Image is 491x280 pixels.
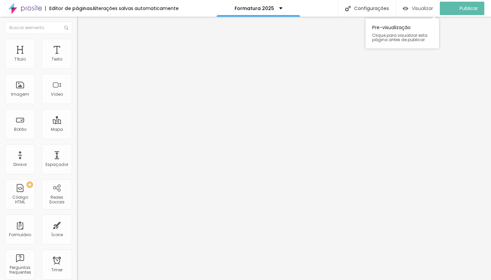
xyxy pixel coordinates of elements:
[52,57,62,62] div: Texto
[440,2,484,15] button: Publicar
[9,232,31,237] div: Formulário
[14,57,26,62] div: Título
[11,92,29,97] div: Imagem
[5,22,72,34] input: Buscar elemento
[460,6,478,11] span: Publicar
[44,195,70,205] div: Redes Sociais
[396,2,440,15] button: Visualizar
[412,6,433,11] span: Visualizar
[365,18,439,49] div: Pre-visualização
[64,26,68,30] img: Icone
[7,195,33,205] div: Código HTML
[403,6,408,11] img: view-1.svg
[51,268,63,272] div: Timer
[92,6,179,11] div: Alterações salvas automaticamente
[13,162,27,167] div: Divisor
[14,127,26,132] div: Botão
[51,232,63,237] div: Ícone
[51,92,63,97] div: Vídeo
[46,162,68,167] div: Espaçador
[345,6,351,11] img: Icone
[235,6,274,11] p: Formatura 2025
[372,33,432,42] span: Clique para visualizar esta página antes de publicar.
[51,127,63,132] div: Mapa
[77,17,491,280] iframe: Editor
[7,265,33,275] div: Perguntas frequentes
[45,6,92,11] div: Editor de páginas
